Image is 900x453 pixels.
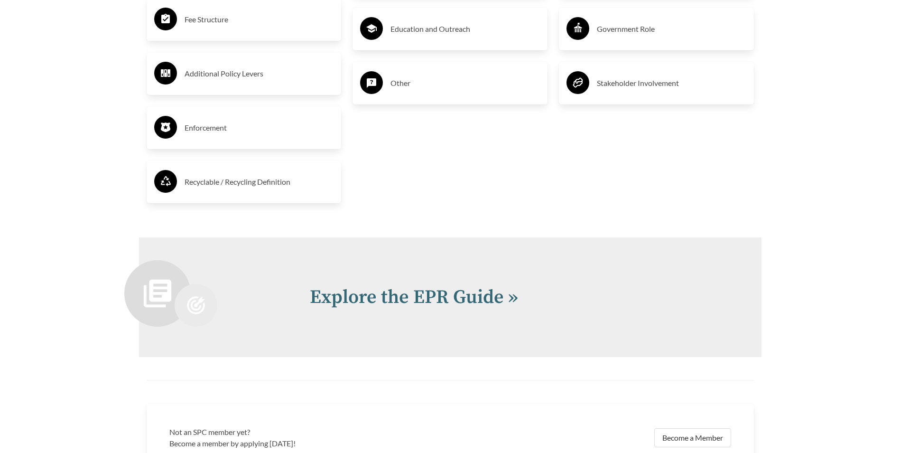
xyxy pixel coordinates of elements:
a: Become a Member [654,428,731,447]
h3: Additional Policy Levers [185,66,334,81]
h3: Not an SPC member yet? [169,426,445,438]
h3: Enforcement [185,120,334,135]
h3: Education and Outreach [390,21,540,37]
p: Become a member by applying [DATE]! [169,438,445,449]
h3: Government Role [597,21,746,37]
h3: Other [390,75,540,91]
h3: Recyclable / Recycling Definition [185,174,334,189]
h3: Fee Structure [185,12,334,27]
h3: Stakeholder Involvement [597,75,746,91]
a: Explore the EPR Guide » [310,285,518,309]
